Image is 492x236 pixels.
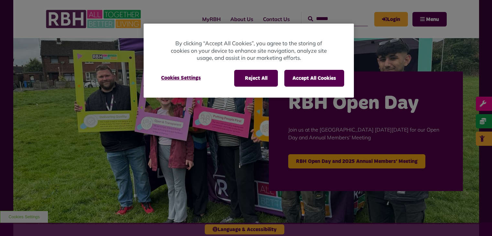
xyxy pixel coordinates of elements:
[153,70,209,86] button: Cookies Settings
[144,24,354,98] div: Privacy
[234,70,278,87] button: Reject All
[284,70,344,87] button: Accept All Cookies
[169,40,328,62] p: By clicking “Accept All Cookies”, you agree to the storing of cookies on your device to enhance s...
[144,24,354,98] div: Cookie banner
